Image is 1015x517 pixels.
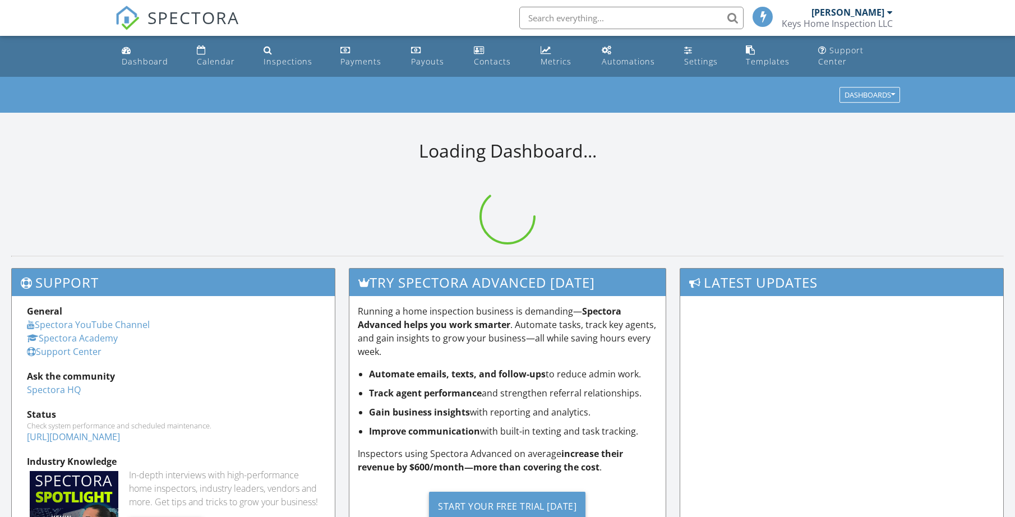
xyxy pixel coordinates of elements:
p: Inspectors using Spectora Advanced on average . [358,447,657,474]
span: SPECTORA [147,6,239,29]
div: Keys Home Inspection LLC [782,18,893,29]
a: Inspections [259,40,327,72]
a: Calendar [192,40,250,72]
div: Ask the community [27,370,320,383]
div: Payments [340,56,381,67]
strong: Improve communication [369,425,480,437]
a: Automations (Basic) [597,40,671,72]
h3: Try spectora advanced [DATE] [349,269,666,296]
a: Metrics [536,40,588,72]
div: Dashboard [122,56,168,67]
strong: Spectora Advanced helps you work smarter [358,305,621,331]
div: Industry Knowledge [27,455,320,468]
div: Inspections [264,56,312,67]
strong: Automate emails, texts, and follow-ups [369,368,546,380]
div: Payouts [411,56,444,67]
a: Payouts [407,40,460,72]
strong: Track agent performance [369,387,482,399]
h3: Support [12,269,335,296]
strong: General [27,305,62,317]
div: Status [27,408,320,421]
input: Search everything... [519,7,744,29]
a: Spectora Academy [27,332,118,344]
div: In-depth interviews with high-performance home inspectors, industry leaders, vendors and more. Ge... [129,468,320,509]
img: The Best Home Inspection Software - Spectora [115,6,140,30]
h3: Latest Updates [680,269,1003,296]
a: Support Center [27,345,101,358]
div: Check system performance and scheduled maintenance. [27,421,320,430]
li: with reporting and analytics. [369,405,657,419]
div: [PERSON_NAME] [811,7,884,18]
a: Contacts [469,40,528,72]
a: [URL][DOMAIN_NAME] [27,431,120,443]
a: Payments [336,40,398,72]
div: Templates [746,56,790,67]
a: Templates [741,40,805,72]
div: Calendar [197,56,235,67]
a: Spectora HQ [27,384,81,396]
a: Dashboard [117,40,183,72]
li: to reduce admin work. [369,367,657,381]
strong: Gain business insights [369,406,470,418]
div: Support Center [818,45,864,67]
div: Contacts [474,56,511,67]
button: Dashboards [839,87,900,103]
div: Automations [602,56,655,67]
a: Support Center [814,40,898,72]
li: and strengthen referral relationships. [369,386,657,400]
div: Dashboards [845,91,895,99]
strong: increase their revenue by $600/month—more than covering the cost [358,447,623,473]
a: Settings [680,40,732,72]
a: Spectora YouTube Channel [27,318,150,331]
a: SPECTORA [115,15,239,39]
div: Settings [684,56,718,67]
div: Metrics [541,56,571,67]
li: with built-in texting and task tracking. [369,424,657,438]
p: Running a home inspection business is demanding— . Automate tasks, track key agents, and gain ins... [358,304,657,358]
